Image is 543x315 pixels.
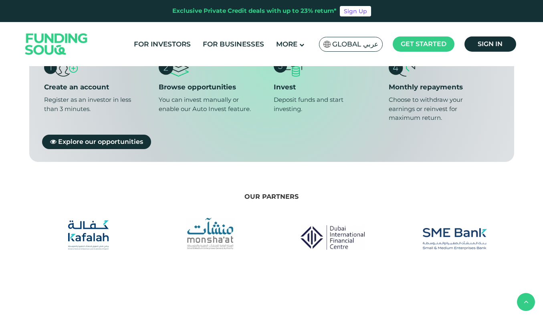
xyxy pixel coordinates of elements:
[464,36,516,52] a: Sign in
[389,83,499,91] div: Monthly repayments
[68,220,109,250] img: Partners Images
[389,59,415,77] img: monthly-repayments
[244,193,299,200] span: Our Partners
[44,59,78,77] img: create-account
[44,83,154,91] div: Create an account
[42,134,151,149] a: Explore our opportunities
[132,38,193,51] a: For Investors
[332,40,378,49] span: Global عربي
[159,83,269,91] div: Browse opportunities
[17,24,96,65] img: Logo
[389,95,482,123] div: Choose to withdraw your earnings or reinvest for maximum return.
[423,228,487,250] img: Partners Images
[58,137,143,145] span: Explore our opportunities
[323,41,331,48] img: SA Flag
[401,40,446,48] span: Get started
[201,38,266,51] a: For Businesses
[274,95,367,113] div: Deposit funds and start investing.
[276,40,297,48] span: More
[274,59,302,77] img: invest-money
[478,40,503,48] span: Sign in
[517,293,535,311] button: back
[172,6,337,16] div: Exclusive Private Credit deals with up to 23% return*
[159,95,252,113] div: You can invest manually or enable our Auto Invest feature.
[186,218,235,250] img: Partners Images
[340,6,371,16] a: Sign Up
[44,95,138,113] div: Register as an investor in less than 3 minutes.
[159,59,189,77] img: browse-opportunities
[274,83,384,91] div: Invest
[301,225,365,250] img: Partners Images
